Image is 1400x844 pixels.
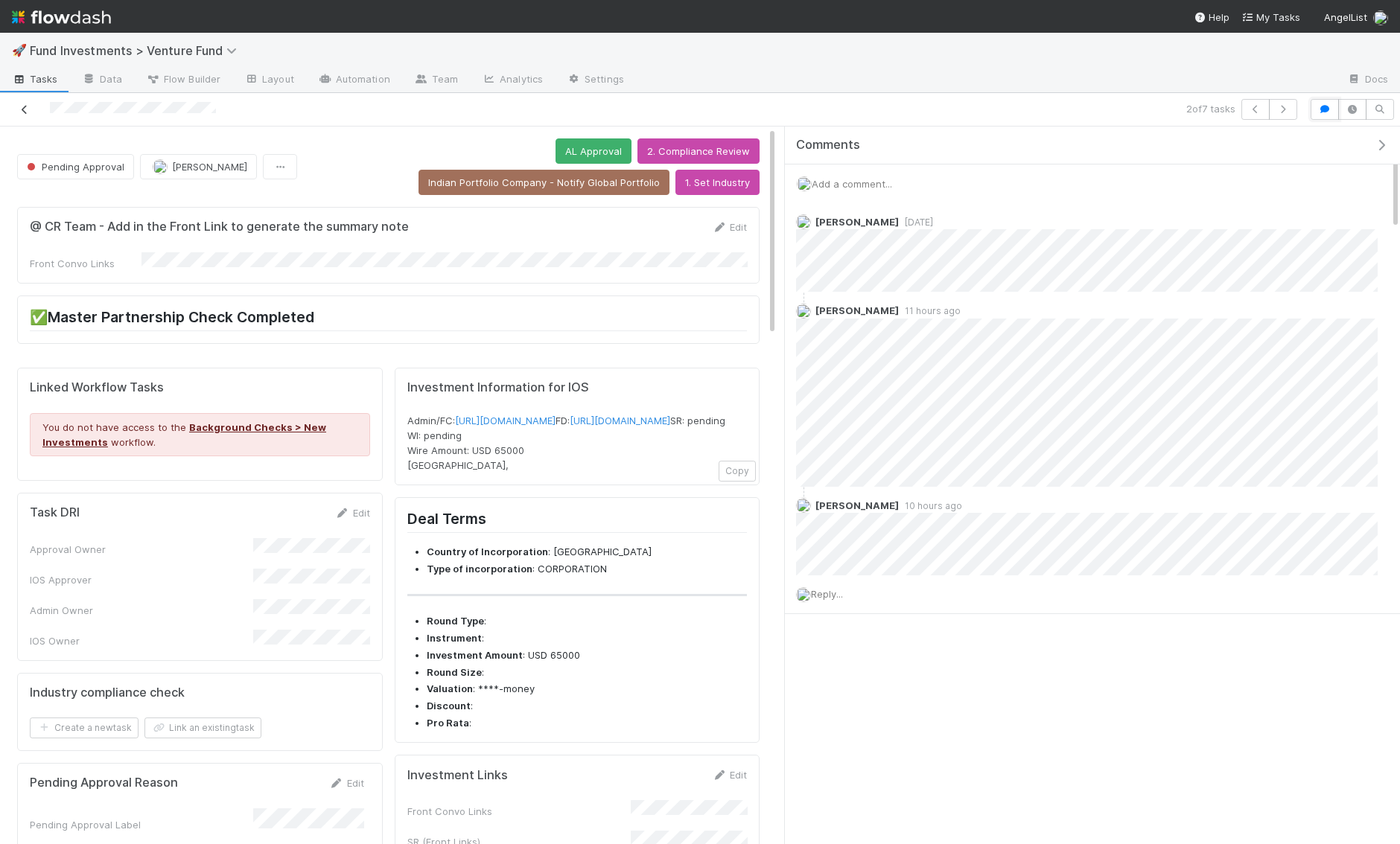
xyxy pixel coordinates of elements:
[796,498,811,513] img: avatar_501ac9d6-9fa6-4fe9-975e-1fd988f7bdb1.png
[144,717,261,738] button: Link an existingtask
[419,170,669,195] button: Indian Portfolio Company - Notify Global Portfolio
[140,154,257,179] button: [PERSON_NAME]
[427,615,484,627] strong: Round Type
[470,68,555,92] a: Analytics
[30,43,244,58] span: Fund Investments > Venture Fund
[30,717,139,738] button: Create a newtask
[455,415,556,426] a: [URL][DOMAIN_NAME]
[30,603,253,618] div: Admin Owner
[1335,68,1400,92] a: Docs
[1194,10,1229,25] div: Help
[407,415,725,471] span: Admin/FC: FD: SR: pending WI: pending Wire Amount: USD 65000 [GEOGRAPHIC_DATA],
[30,542,253,557] div: Approval Owner
[134,68,232,92] a: Flow Builder
[30,776,178,790] h5: Pending Approval Reason
[427,682,473,694] strong: Valuation
[146,71,220,86] span: Flow Builder
[811,588,843,600] span: Reply...
[30,308,747,331] h2: ✅Master Partnership Check Completed
[30,380,370,395] h5: Linked Workflow Tasks
[427,665,748,680] li: :
[899,500,962,511] span: 10 hours ago
[570,415,670,426] a: [URL][DOMAIN_NAME]
[427,545,748,560] li: : [GEOGRAPHIC_DATA]
[30,633,253,648] div: IOS Owner
[407,510,748,533] h2: Deal Terms
[1186,101,1235,116] span: 2 of 7 tasks
[30,685,185,700] h5: Industry compliance check
[335,507,370,519] a: Edit
[427,614,748,629] li: :
[70,68,134,92] a: Data
[1373,10,1388,25] img: avatar_041b9f3e-9684-4023-b9b7-2f10de55285d.png
[796,138,860,153] span: Comments
[12,44,27,57] span: 🚀
[427,649,523,661] strong: Investment Amount
[427,631,748,646] li: :
[17,154,134,179] button: Pending Approval
[815,499,899,511] span: [PERSON_NAME]
[30,505,80,520] h5: Task DRI
[427,699,748,714] li: :
[12,71,58,86] span: Tasks
[232,68,306,92] a: Layout
[30,817,253,832] div: Pending Approval Label
[1241,11,1300,23] span: My Tasks
[427,563,532,575] strong: Type of incorporation
[24,161,124,173] span: Pending Approval
[407,768,508,783] h5: Investment Links
[153,159,168,174] img: avatar_6db445ce-3f56-49af-8247-57cf2b85f45b.png
[427,666,482,678] strong: Round Size
[796,587,811,602] img: avatar_041b9f3e-9684-4023-b9b7-2f10de55285d.png
[329,777,364,789] a: Edit
[12,4,111,30] img: logo-inverted-e16ddd16eac7371096b0.svg
[172,161,247,173] span: [PERSON_NAME]
[30,256,141,271] div: Front Convo Links
[1324,11,1367,23] span: AngelList
[402,68,470,92] a: Team
[796,214,811,229] img: avatar_501ac9d6-9fa6-4fe9-975e-1fd988f7bdb1.png
[427,562,748,577] li: : CORPORATION
[1241,10,1300,25] a: My Tasks
[899,217,933,228] span: [DATE]
[899,305,961,316] span: 11 hours ago
[712,769,747,781] a: Edit
[30,413,370,456] div: You do not have access to the workflow.
[555,68,636,92] a: Settings
[427,717,469,729] strong: Pro Rata
[427,648,748,663] li: : USD 65000
[815,304,899,316] span: [PERSON_NAME]
[306,68,402,92] a: Automation
[427,632,482,644] strong: Instrument
[42,421,326,448] a: Background Checks > New Investments
[30,572,253,587] div: IOS Approver
[30,220,409,234] h5: @ CR Team - Add in the Front Link to generate the summary note
[556,138,631,164] button: AL Approval
[427,716,748,731] li: :
[407,804,631,819] div: Front Convo Links
[796,304,811,319] img: avatar_6db445ce-3f56-49af-8247-57cf2b85f45b.png
[815,216,899,228] span: [PERSON_NAME]
[427,546,548,557] strong: Country of Incorporation
[637,138,760,164] button: 2. Compliance Review
[712,221,747,233] a: Edit
[675,170,760,195] button: 1. Set Industry
[719,461,756,482] button: Copy
[797,176,812,191] img: avatar_041b9f3e-9684-4023-b9b7-2f10de55285d.png
[427,700,471,712] strong: Discount
[812,178,892,190] span: Add a comment...
[407,380,748,395] h5: Investment Information for IOS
